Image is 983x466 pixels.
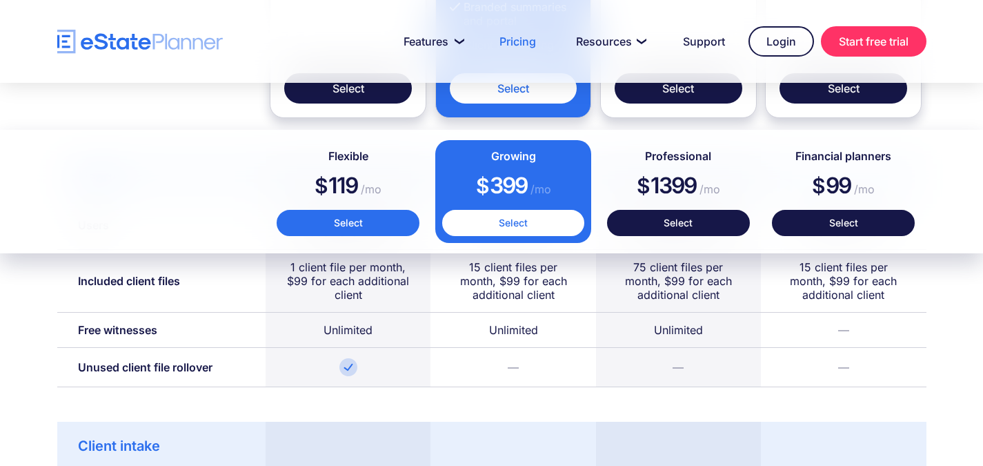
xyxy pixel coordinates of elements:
div: Unlimited [489,323,538,337]
a: Select [442,210,585,236]
div: Unlimited [654,323,703,337]
span: $ [476,173,490,198]
a: Select [277,210,419,236]
h4: Growing [442,147,585,165]
div: 119 [277,165,419,210]
div: Included client files [78,274,180,288]
h4: Financial planners [772,147,915,165]
div: 1399 [607,165,750,210]
a: Select [780,73,907,104]
a: Resources [559,28,659,55]
span: $ [812,173,826,198]
span: /mo [851,182,875,196]
div: — [673,360,684,374]
a: Start free trial [821,26,926,57]
a: Select [607,210,750,236]
span: $ [637,173,651,198]
a: Select [284,73,412,104]
div: — [508,360,519,374]
div: 75 client files per month, $99 for each additional client [617,260,740,302]
a: Login [748,26,814,57]
div: Unlimited [324,323,373,337]
a: Features [387,28,476,55]
div: Free witnesses [78,323,157,337]
span: /mo [696,182,720,196]
a: Support [666,28,742,55]
div: — [838,323,849,337]
div: 399 [442,165,585,210]
span: $ [315,173,328,198]
span: /mo [357,182,381,196]
a: Select [772,210,915,236]
div: 15 client files per month, $99 for each additional client [782,260,905,302]
a: Pricing [483,28,553,55]
span: /mo [527,182,551,196]
a: Select [615,73,742,104]
a: home [57,30,223,54]
div: Unused client file rollover [78,360,212,374]
h4: Professional [607,147,750,165]
h4: Flexible [277,147,419,165]
div: 1 client file per month, $99 for each additional client [286,260,410,302]
div: 15 client files per month, $99 for each additional client [451,260,575,302]
div: 99 [772,165,915,210]
a: Select [450,73,577,104]
div: Client intake [78,439,160,453]
div: — [838,360,849,374]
